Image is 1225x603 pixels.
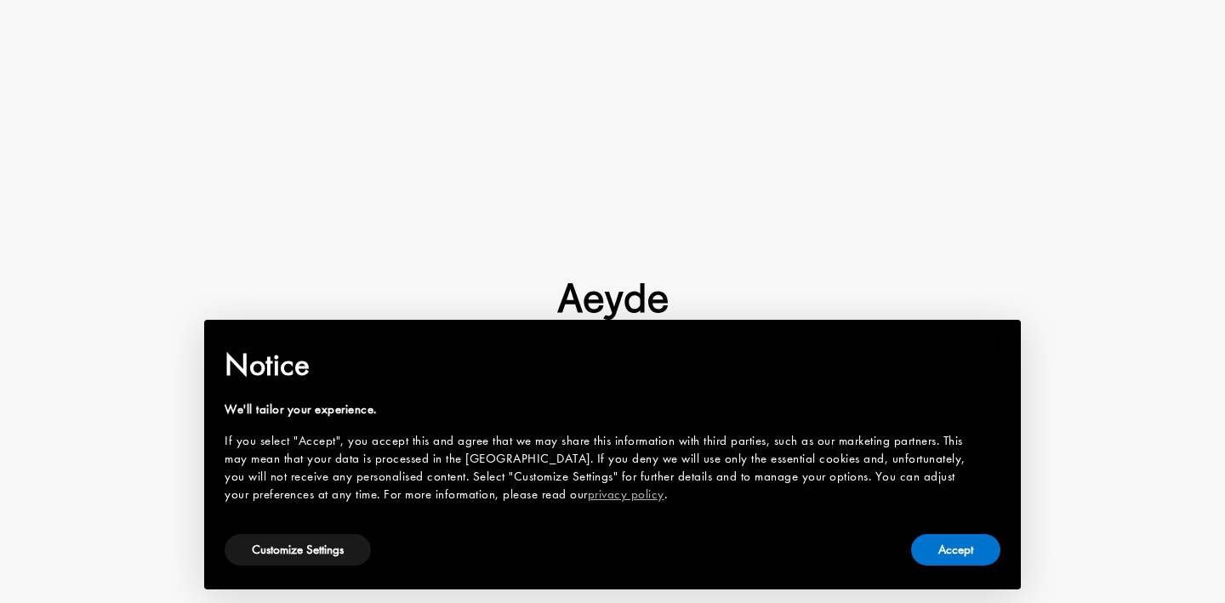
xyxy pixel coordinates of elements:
button: Customize Settings [225,534,371,566]
a: privacy policy [588,486,664,503]
img: footer-logo.svg [557,283,668,321]
div: If you select "Accept", you accept this and agree that we may share this information with third p... [225,432,973,503]
button: Accept [911,534,1000,566]
span: × [989,332,1000,358]
button: Close this notice [973,325,1014,366]
div: We'll tailor your experience. [225,401,973,418]
h2: Notice [225,343,973,387]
